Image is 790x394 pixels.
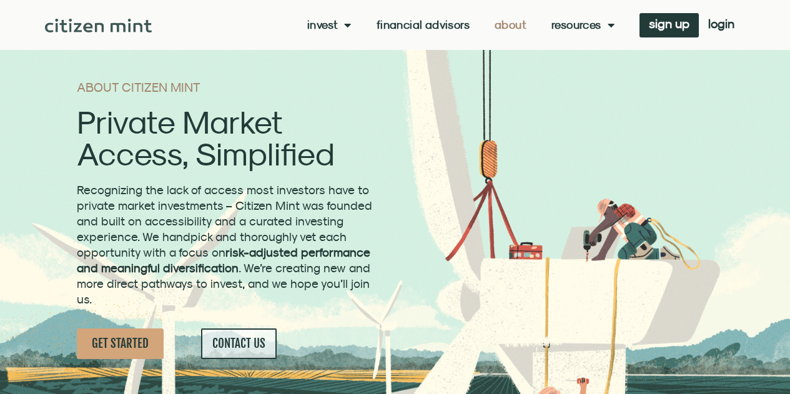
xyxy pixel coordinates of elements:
a: About [495,19,526,31]
img: Citizen Mint [45,19,152,32]
a: sign up [639,13,699,37]
a: login [699,13,744,37]
span: login [708,19,734,28]
a: Financial Advisors [377,19,470,31]
a: Invest [307,19,352,31]
h2: Private Market Access, Simplified [77,106,376,170]
span: GET STARTED [92,336,149,352]
span: Recognizing the lack of access most investors have to private market investments – Citizen Mint w... [77,183,372,306]
a: CONTACT US [201,328,277,359]
h1: ABOUT CITIZEN MINT [77,81,376,94]
a: Resources [551,19,615,31]
a: GET STARTED [77,328,164,359]
span: CONTACT US [212,336,265,352]
span: sign up [649,19,689,28]
nav: Menu [307,19,615,31]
